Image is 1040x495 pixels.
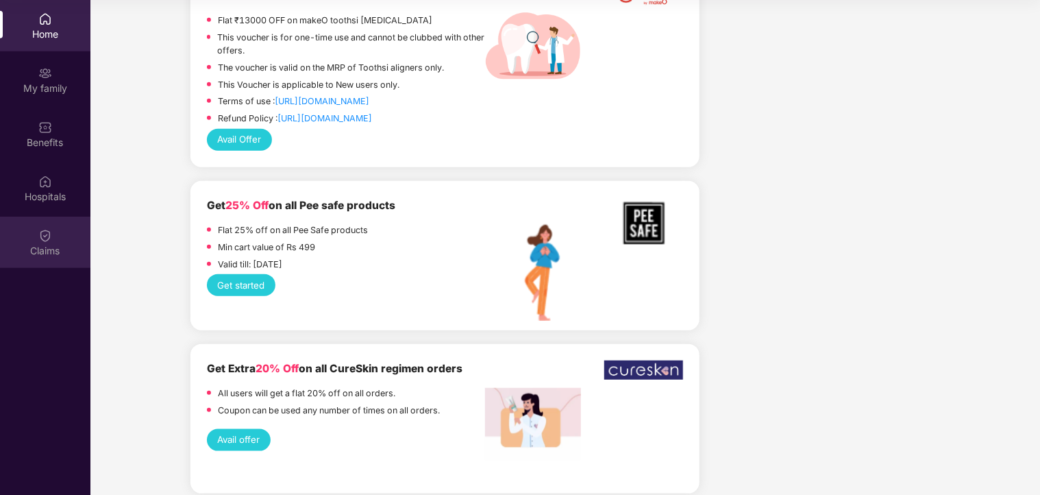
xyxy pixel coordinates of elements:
[604,361,684,381] img: WhatsApp%20Image%202022-12-23%20at%206.17.28%20PM.jpeg
[256,362,299,375] span: 20% Off
[218,61,444,75] p: The voucher is valid on the MRP of Toothsi aligners only.
[207,362,462,375] b: Get Extra on all CureSkin regimen orders
[485,388,581,461] img: Screenshot%202022-12-27%20at%203.54.05%20PM.png
[218,258,282,271] p: Valid till: [DATE]
[218,112,372,125] p: Refund Policy :
[207,274,275,296] button: Get started
[218,404,440,418] p: Coupon can be used any number of times on all orders.
[225,199,269,212] span: 25% Off
[38,175,52,189] img: svg+xml;base64,PHN2ZyBpZD0iSG9zcGl0YWxzIiB4bWxucz0iaHR0cDovL3d3dy53My5vcmcvMjAwMC9zdmciIHdpZHRoPS...
[218,78,399,92] p: This Voucher is applicable to New users only.
[38,121,52,134] img: svg+xml;base64,PHN2ZyBpZD0iQmVuZWZpdHMiIHhtbG5zPSJodHRwOi8vd3d3LnczLm9yZy8yMDAwL3N2ZyIgd2lkdGg9Ij...
[218,387,395,400] p: All users will get a flat 20% off on all orders.
[217,31,484,58] p: This voucher is for one-time use and cannot be clubbed with other offers.
[275,96,369,106] a: [URL][DOMAIN_NAME]
[485,225,581,321] img: Pee_Safe%20Illustration.png
[207,129,272,151] button: Avail Offer
[218,241,315,254] p: Min cart value of Rs 499
[277,113,372,123] a: [URL][DOMAIN_NAME]
[218,224,368,237] p: Flat 25% off on all Pee Safe products
[38,229,52,243] img: svg+xml;base64,PHN2ZyBpZD0iQ2xhaW0iIHhtbG5zPSJodHRwOi8vd3d3LnczLm9yZy8yMDAwL3N2ZyIgd2lkdGg9IjIwIi...
[38,67,52,80] img: svg+xml;base64,PHN2ZyB3aWR0aD0iMjAiIGhlaWdodD0iMjAiIHZpZXdCb3g9IjAgMCAyMCAyMCIgZmlsbD0ibm9uZSIgeG...
[218,95,369,108] p: Terms of use :
[38,12,52,26] img: svg+xml;base64,PHN2ZyBpZD0iSG9tZSIgeG1sbnM9Imh0dHA6Ly93d3cudzMub3JnLzIwMDAvc3ZnIiB3aWR0aD0iMjAiIG...
[207,429,271,451] button: Avail offer
[207,199,395,212] b: Get on all Pee safe products
[604,197,684,249] img: PEE_SAFE%20Logo.png
[218,14,432,27] p: Flat ₹13000 OFF on makeO toothsi [MEDICAL_DATA]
